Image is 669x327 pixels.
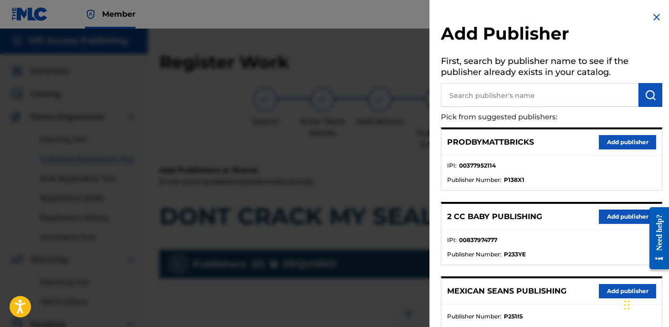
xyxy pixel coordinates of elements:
iframe: Resource Center [642,200,669,277]
h2: Add Publisher [441,23,662,47]
p: PRODBYMATTBRICKS [447,137,534,148]
span: Member [102,9,136,20]
img: Top Rightsholder [85,9,96,20]
span: Publisher Number : [447,312,502,321]
div: Drag [624,291,630,319]
strong: P138X1 [504,176,524,184]
input: Search publisher's name [441,83,638,107]
strong: P233YE [504,250,526,259]
strong: 00377952114 [459,161,496,170]
p: MEXICAN SEANS PUBLISHING [447,285,566,297]
p: Pick from suggested publishers: [441,107,608,127]
button: Add publisher [599,284,656,298]
span: Publisher Number : [447,176,502,184]
iframe: Chat Widget [621,281,669,327]
img: Search Works [645,89,656,101]
span: Publisher Number : [447,250,502,259]
strong: P251IS [504,312,523,321]
img: MLC Logo [11,7,48,21]
h5: First, search by publisher name to see if the publisher already exists in your catalog. [441,53,662,83]
button: Add publisher [599,135,656,149]
span: IPI : [447,236,457,244]
span: IPI : [447,161,457,170]
strong: 00837974777 [459,236,497,244]
p: 2 CC BABY PUBLISHING [447,211,542,222]
button: Add publisher [599,210,656,224]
